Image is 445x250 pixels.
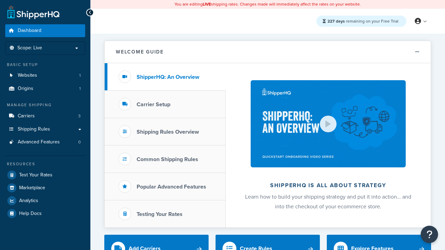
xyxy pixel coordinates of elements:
[5,69,85,82] a: Websites1
[5,110,85,123] a: Carriers3
[116,49,164,55] h2: Welcome Guide
[18,86,33,92] span: Origins
[19,211,42,217] span: Help Docs
[137,184,206,190] h3: Popular Advanced Features
[5,24,85,37] a: Dashboard
[245,193,411,210] span: Learn how to build your shipping strategy and put it into action… and into the checkout of your e...
[19,172,52,178] span: Test Your Rates
[105,41,431,63] button: Welcome Guide
[5,194,85,207] a: Analytics
[327,18,398,24] span: remaining on your Free Trial
[78,139,81,145] span: 0
[79,86,81,92] span: 1
[18,73,37,78] span: Websites
[5,182,85,194] a: Marketplace
[5,102,85,108] div: Manage Shipping
[79,73,81,78] span: 1
[17,45,42,51] span: Scope: Live
[5,123,85,136] a: Shipping Rules
[5,82,85,95] a: Origins1
[18,126,50,132] span: Shipping Rules
[18,139,60,145] span: Advanced Features
[19,198,38,204] span: Analytics
[5,207,85,220] a: Help Docs
[5,69,85,82] li: Websites
[203,1,211,7] b: LIVE
[327,18,345,24] strong: 227 days
[137,156,198,162] h3: Common Shipping Rules
[5,161,85,167] div: Resources
[421,226,438,243] button: Open Resource Center
[137,129,199,135] h3: Shipping Rules Overview
[251,80,406,167] img: ShipperHQ is all about strategy
[137,211,183,217] h3: Testing Your Rates
[5,62,85,68] div: Basic Setup
[5,110,85,123] li: Carriers
[18,28,41,34] span: Dashboard
[137,101,170,108] h3: Carrier Setup
[5,82,85,95] li: Origins
[19,185,45,191] span: Marketplace
[244,182,412,189] h2: ShipperHQ is all about strategy
[18,113,35,119] span: Carriers
[5,136,85,149] a: Advanced Features0
[78,113,81,119] span: 3
[5,136,85,149] li: Advanced Features
[5,169,85,181] a: Test Your Rates
[137,74,199,80] h3: ShipperHQ: An Overview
